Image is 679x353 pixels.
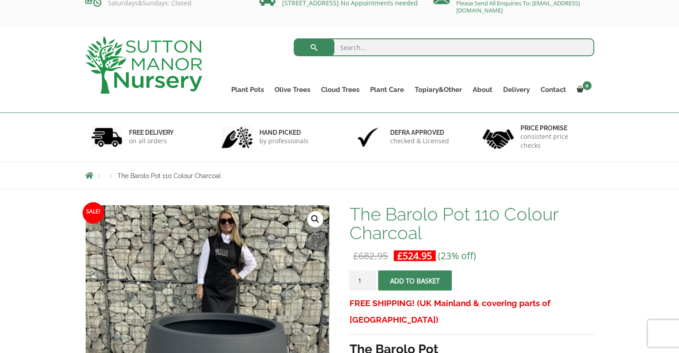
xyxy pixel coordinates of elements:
[117,172,221,179] span: The Barolo Pot 110 Colour Charcoal
[390,129,449,137] h6: Defra approved
[83,202,104,224] span: Sale!
[316,83,365,96] a: Cloud Trees
[467,83,498,96] a: About
[521,124,588,132] h6: Price promise
[85,36,202,94] img: logo
[521,132,588,150] p: consistent price checks
[571,83,594,96] a: 0
[85,172,594,179] nav: Breadcrumbs
[259,137,308,145] p: by professionals
[226,83,269,96] a: Plant Pots
[583,81,592,90] span: 0
[409,83,467,96] a: Topiary&Other
[91,126,122,149] img: 1.jpg
[294,38,594,56] input: Search...
[535,83,571,96] a: Contact
[353,249,358,262] span: £
[365,83,409,96] a: Plant Care
[350,205,594,242] h1: The Barolo Pot 110 Colour Charcoal
[129,137,174,145] p: on all orders
[390,137,449,145] p: checked & Licensed
[378,270,452,291] button: Add to basket
[350,295,594,328] h3: FREE SHIPPING! (UK Mainland & covering parts of [GEOGRAPHIC_DATA])
[350,270,376,291] input: Product quantity
[483,124,514,151] img: 4.jpg
[352,126,383,149] img: 3.jpg
[397,249,403,262] span: £
[129,129,174,137] h6: FREE DELIVERY
[269,83,316,96] a: Olive Trees
[221,126,253,149] img: 2.jpg
[498,83,535,96] a: Delivery
[397,249,432,262] bdi: 524.95
[259,129,308,137] h6: hand picked
[307,211,323,227] a: View full-screen image gallery
[438,249,476,262] span: (23% off)
[353,249,388,262] bdi: 682.95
